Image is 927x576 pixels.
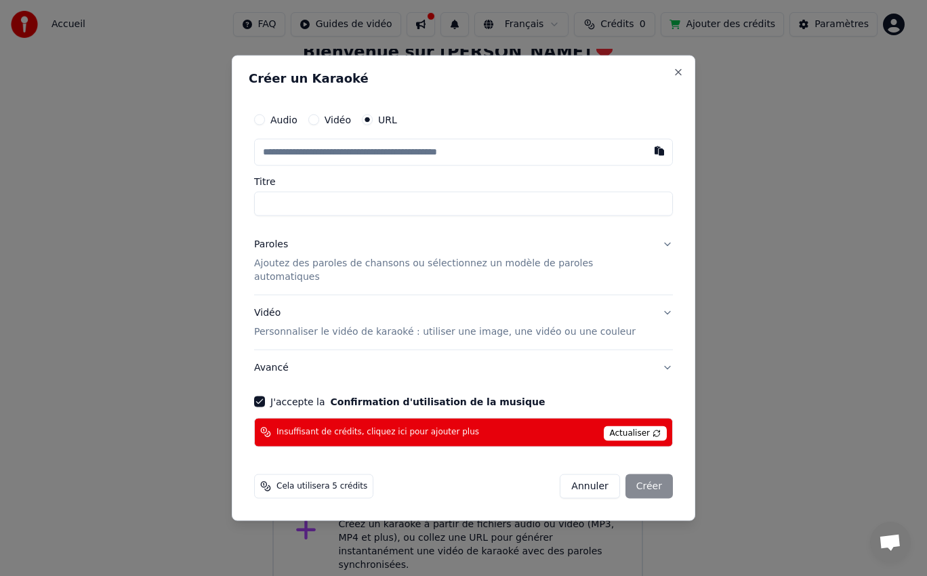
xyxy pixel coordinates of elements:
label: URL [378,115,397,125]
button: J'accepte la [330,396,545,406]
p: Personnaliser le vidéo de karaoké : utiliser une image, une vidéo ou une couleur [254,325,636,338]
button: Annuler [560,474,619,498]
label: Audio [270,115,297,125]
label: Titre [254,177,673,186]
label: Vidéo [325,115,351,125]
span: Actualiser [604,426,667,440]
button: ParolesAjoutez des paroles de chansons ou sélectionnez un modèle de paroles automatiques [254,227,673,295]
div: Vidéo [254,306,636,339]
button: Avancé [254,350,673,385]
p: Ajoutez des paroles de chansons ou sélectionnez un modèle de paroles automatiques [254,257,651,284]
div: Paroles [254,238,288,251]
span: Insuffisant de crédits, cliquez ici pour ajouter plus [276,427,479,438]
button: VidéoPersonnaliser le vidéo de karaoké : utiliser une image, une vidéo ou une couleur [254,295,673,350]
h2: Créer un Karaoké [249,73,678,85]
label: J'accepte la [270,396,545,406]
span: Cela utilisera 5 crédits [276,480,367,491]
